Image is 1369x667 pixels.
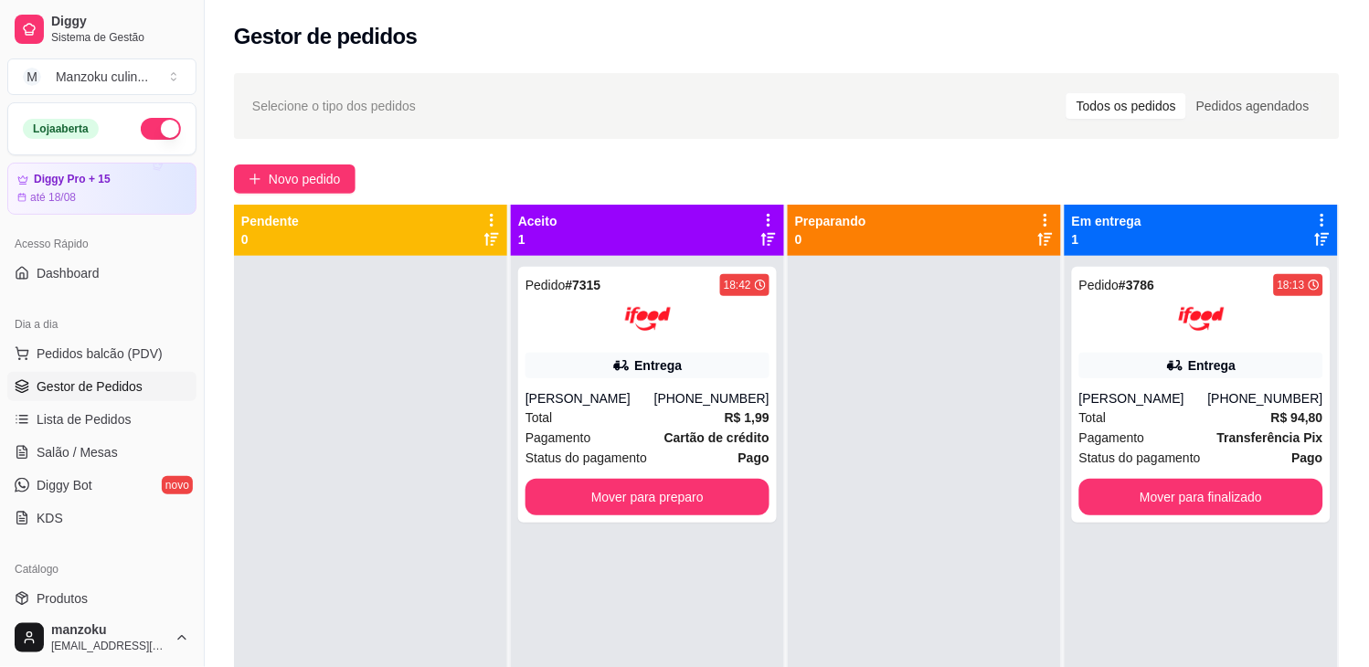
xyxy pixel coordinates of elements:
[7,584,196,613] a: Produtos
[525,408,553,428] span: Total
[241,230,299,249] p: 0
[241,212,299,230] p: Pendente
[7,310,196,339] div: Dia a dia
[1079,428,1145,448] span: Pagamento
[1079,389,1208,408] div: [PERSON_NAME]
[37,509,63,527] span: KDS
[525,428,591,448] span: Pagamento
[34,173,111,186] article: Diggy Pro + 15
[51,30,189,45] span: Sistema de Gestão
[725,410,769,425] strong: R$ 1,99
[625,296,671,342] img: ifood
[1186,93,1320,119] div: Pedidos agendados
[7,7,196,51] a: DiggySistema de Gestão
[518,230,557,249] p: 1
[1217,430,1323,445] strong: Transferência Pix
[795,212,866,230] p: Preparando
[1067,93,1186,119] div: Todos os pedidos
[7,372,196,401] a: Gestor de Pedidos
[664,430,769,445] strong: Cartão de crédito
[654,389,769,408] div: [PHONE_NUMBER]
[7,259,196,288] a: Dashboard
[252,96,416,116] span: Selecione o tipo dos pedidos
[566,278,601,292] strong: # 7315
[37,410,132,429] span: Lista de Pedidos
[1208,389,1323,408] div: [PHONE_NUMBER]
[7,339,196,368] button: Pedidos balcão (PDV)
[249,173,261,185] span: plus
[525,479,769,515] button: Mover para preparo
[234,164,356,194] button: Novo pedido
[30,190,76,205] article: até 18/08
[7,616,196,660] button: manzoku[EMAIL_ADDRESS][DOMAIN_NAME]
[1271,410,1323,425] strong: R$ 94,80
[1120,278,1155,292] strong: # 3786
[1072,230,1141,249] p: 1
[7,58,196,95] button: Select a team
[518,212,557,230] p: Aceito
[525,448,647,468] span: Status do pagamento
[7,405,196,434] a: Lista de Pedidos
[141,118,181,140] button: Alterar Status
[738,450,769,465] strong: Pago
[1079,479,1323,515] button: Mover para finalizado
[56,68,148,86] div: Manzoku culin ...
[269,169,341,189] span: Novo pedido
[1278,278,1305,292] div: 18:13
[51,14,189,30] span: Diggy
[795,230,866,249] p: 0
[37,377,143,396] span: Gestor de Pedidos
[7,438,196,467] a: Salão / Mesas
[7,471,196,500] a: Diggy Botnovo
[1079,278,1120,292] span: Pedido
[37,264,100,282] span: Dashboard
[1079,408,1107,428] span: Total
[1188,356,1236,375] div: Entrega
[37,476,92,494] span: Diggy Bot
[51,622,167,639] span: manzoku
[1079,448,1201,468] span: Status do pagamento
[724,278,751,292] div: 18:42
[7,229,196,259] div: Acesso Rápido
[525,278,566,292] span: Pedido
[1072,212,1141,230] p: Em entrega
[234,22,418,51] h2: Gestor de pedidos
[1292,450,1323,465] strong: Pago
[23,68,41,86] span: M
[37,344,163,363] span: Pedidos balcão (PDV)
[51,639,167,653] span: [EMAIL_ADDRESS][DOMAIN_NAME]
[7,555,196,584] div: Catálogo
[37,589,88,608] span: Produtos
[525,389,654,408] div: [PERSON_NAME]
[634,356,682,375] div: Entrega
[7,163,196,215] a: Diggy Pro + 15até 18/08
[37,443,118,461] span: Salão / Mesas
[23,119,99,139] div: Loja aberta
[7,503,196,533] a: KDS
[1179,296,1225,342] img: ifood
